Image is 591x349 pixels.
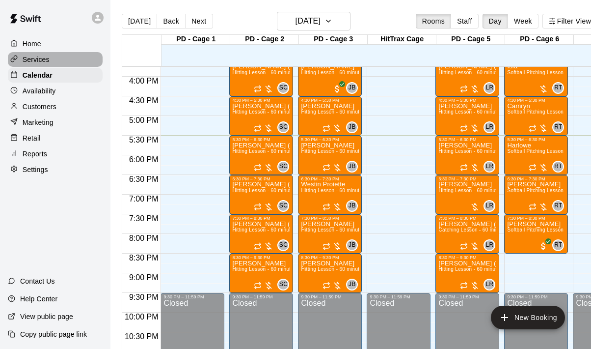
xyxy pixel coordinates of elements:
span: LR [485,240,493,250]
span: Hitting Lesson - 60 minutes [438,109,502,115]
span: 10:30 PM [122,332,161,341]
span: Jose Bermudez [350,161,358,173]
span: Hitting Lesson - 60 minutes [438,266,502,272]
p: Customers [23,102,56,112]
div: 8:30 PM – 9:30 PM [301,255,359,260]
a: Home [8,36,103,51]
div: 6:30 PM – 7:30 PM [232,176,290,181]
span: Jose Bermudez [350,200,358,212]
div: 4:30 PM – 5:30 PM [507,98,565,103]
span: Hitting Lesson - 60 minutes [301,266,365,272]
span: Hitting Lesson - 60 minutes [232,266,296,272]
span: 9:00 PM [127,273,161,282]
a: Retail [8,131,103,145]
button: Day [483,14,508,29]
p: Help Center [20,294,57,304]
span: LR [485,201,493,211]
span: RT [554,201,563,211]
span: SC [279,240,288,250]
span: Jose Bermudez [350,82,358,94]
span: JB [349,162,356,172]
span: Raychel Trocki [556,82,564,94]
div: 4:30 PM – 5:30 PM: Hitting Lesson - 60 minutes [298,96,362,136]
div: 6:30 PM – 7:30 PM: Hitting Lesson - 60 minutes [229,175,293,214]
a: Customers [8,99,103,114]
div: Leo Rojas [484,121,495,133]
span: Raychel Trocki [556,121,564,133]
p: Services [23,55,50,64]
span: Santiago Chirino [281,279,289,291]
span: Leo Rojas [487,161,495,173]
span: RT [554,122,563,132]
span: 7:00 PM [127,195,161,203]
div: 6:30 PM – 7:30 PM [507,176,565,181]
span: Hitting Lesson - 60 minutes [232,70,296,75]
div: Leo Rojas [484,161,495,173]
span: Recurring event [254,203,262,211]
span: Leo Rojas [487,279,495,291]
div: 7:30 PM – 8:30 PM [301,216,359,221]
div: 9:30 PM – 11:59 PM [163,294,221,299]
div: Santiago Chirino [277,82,289,94]
span: 10:00 PM [122,313,161,321]
div: 9:30 PM – 11:59 PM [232,294,290,299]
span: SC [279,280,288,290]
span: Recurring event [460,164,468,172]
div: 9:30 PM – 11:59 PM [301,294,359,299]
span: Jose Bermudez [350,279,358,291]
span: Hitting Lesson - 60 minutes [232,227,296,233]
span: Recurring event [254,164,262,172]
p: Calendar [23,70,53,80]
button: Staff [451,14,479,29]
span: Recurring event [322,124,330,132]
span: 9:30 PM [127,293,161,301]
div: 6:30 PM – 7:30 PM [438,176,496,181]
div: 8:30 PM – 9:30 PM [438,255,496,260]
div: 4:30 PM – 5:30 PM [301,98,359,103]
span: Leo Rojas [487,82,495,94]
h6: [DATE] [295,14,321,28]
button: Week [508,14,538,29]
p: Marketing [23,117,54,127]
div: Marketing [8,115,103,130]
span: 5:00 PM [127,116,161,124]
span: Jose Bermudez [350,239,358,251]
div: 5:30 PM – 6:30 PM: Harlowe [504,136,568,175]
span: Recurring event [529,203,537,211]
span: JB [349,122,356,132]
div: Availability [8,84,103,98]
span: Raychel Trocki [556,239,564,251]
button: Next [185,14,213,29]
div: 3:30 PM – 4:30 PM: Hitting Lesson - 60 minutes [229,57,293,96]
div: 4:30 PM – 5:30 PM: Camryn [504,96,568,136]
div: Leo Rojas [484,200,495,212]
button: Rooms [416,14,451,29]
div: Santiago Chirino [277,279,289,291]
span: Hitting Lesson - 60 minutes [301,70,365,75]
div: 9:30 PM – 11:59 PM [507,294,565,299]
span: 4:00 PM [127,77,161,85]
span: Recurring event [529,164,537,172]
div: Calendar [8,68,103,83]
span: Hitting Lesson - 60 minutes [232,148,296,154]
span: 7:30 PM [127,214,161,223]
a: Services [8,52,103,67]
span: 5:30 PM [127,136,161,144]
div: Jose Bermudez [346,161,358,173]
div: 8:30 PM – 9:30 PM: Hitting Lesson - 60 minutes [298,254,362,293]
span: Recurring event [322,164,330,172]
div: PD - Cage 5 [436,35,505,44]
div: 5:30 PM – 6:30 PM: Hitting Lesson - 60 minutes [229,136,293,175]
div: Jose Bermudez [346,279,358,291]
p: Retail [23,133,41,143]
a: Settings [8,162,103,177]
span: Santiago Chirino [281,82,289,94]
span: Recurring event [322,242,330,250]
p: Contact Us [20,276,55,286]
div: Leo Rojas [484,239,495,251]
span: Recurring event [322,282,330,290]
span: SC [279,83,288,93]
button: [DATE] [277,12,350,30]
div: 7:30 PM – 8:30 PM: Sabree Walker [504,214,568,254]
